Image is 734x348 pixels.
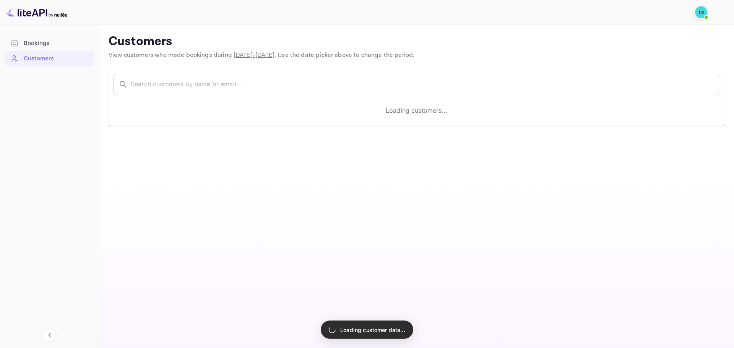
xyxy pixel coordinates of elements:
p: Loading customers... [386,106,448,115]
div: Bookings [5,36,94,51]
img: Traveloka 3PS03 [695,6,707,18]
img: LiteAPI logo [6,6,67,18]
div: Customers [5,51,94,66]
a: Bookings [5,36,94,50]
div: Bookings [24,39,91,48]
button: Collapse navigation [43,328,57,342]
input: Search customers by name or email... [131,74,720,95]
span: View customers who made bookings during . Use the date picker above to change the period. [109,51,414,59]
p: Loading customer data... [340,326,405,334]
p: Customers [109,34,725,49]
div: Customers [24,54,91,63]
span: [DATE] - [DATE] [234,51,274,59]
a: Customers [5,51,94,65]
